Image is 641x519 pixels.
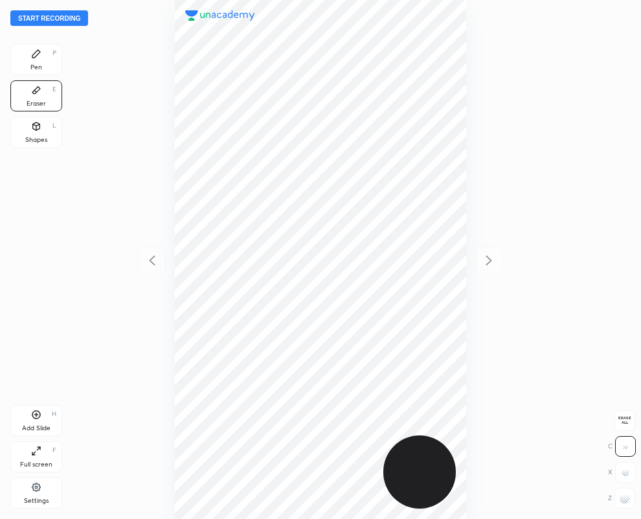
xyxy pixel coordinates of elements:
div: Shapes [25,137,47,143]
button: Start recording [10,10,88,26]
div: Full screen [20,461,52,468]
div: X [608,462,636,483]
div: Settings [24,498,49,504]
div: E [52,86,56,93]
div: Z [608,488,635,509]
div: Pen [30,64,42,71]
div: L [52,122,56,129]
span: Erase all [615,416,635,425]
div: F [52,447,56,454]
div: C [608,436,636,457]
img: logo.38c385cc.svg [185,10,255,21]
div: P [52,50,56,56]
div: Add Slide [22,425,51,432]
div: H [52,411,56,417]
div: Eraser [27,100,46,107]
